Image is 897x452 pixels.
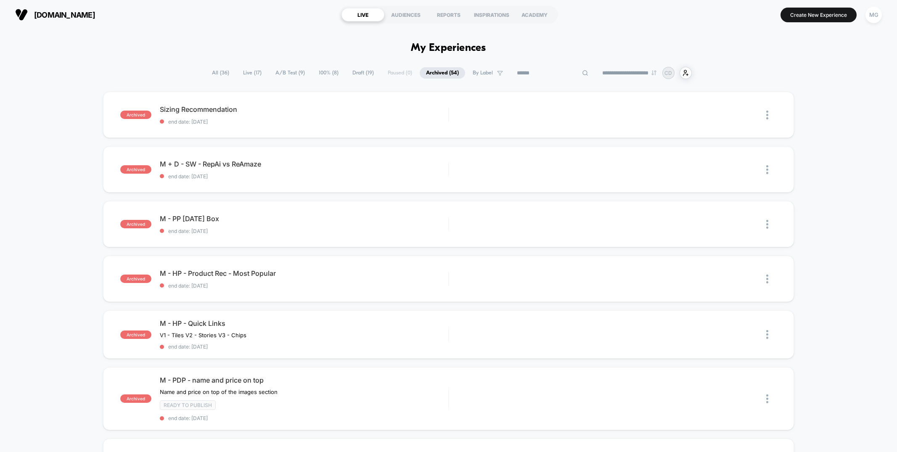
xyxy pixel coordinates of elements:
[160,214,448,223] span: M - PP [DATE] Box
[160,415,448,421] span: end date: [DATE]
[863,6,884,24] button: MG
[420,67,465,79] span: Archived ( 54 )
[865,7,882,23] div: MG
[766,330,768,339] img: close
[160,389,278,395] span: Name and price on top of the images section
[269,67,311,79] span: A/B Test ( 9 )
[120,220,151,228] span: archived
[384,8,427,21] div: AUDIENCES
[120,330,151,339] span: archived
[312,67,345,79] span: 100% ( 8 )
[160,332,246,338] span: V1 - Tiles V2 - Stories V3 - Chips
[160,400,216,410] span: Ready to publish
[120,111,151,119] span: archived
[341,8,384,21] div: LIVE
[120,275,151,283] span: archived
[160,283,448,289] span: end date: [DATE]
[513,8,556,21] div: ACADEMY
[120,165,151,174] span: archived
[13,8,98,21] button: [DOMAIN_NAME]
[160,119,448,125] span: end date: [DATE]
[766,220,768,229] img: close
[470,8,513,21] div: INSPIRATIONS
[160,160,448,168] span: M + D - SW - RepAi vs ReAmaze
[651,70,656,75] img: end
[160,105,448,114] span: Sizing Recommendation
[160,344,448,350] span: end date: [DATE]
[766,111,768,119] img: close
[160,319,448,328] span: M - HP - Quick Links
[411,42,486,54] h1: My Experiences
[120,394,151,403] span: archived
[160,173,448,180] span: end date: [DATE]
[664,70,672,76] p: CD
[766,275,768,283] img: close
[237,67,268,79] span: Live ( 17 )
[15,8,28,21] img: Visually logo
[160,376,448,384] span: M - PDP - name and price on top
[160,228,448,234] span: end date: [DATE]
[206,67,235,79] span: All ( 36 )
[34,11,95,19] span: [DOMAIN_NAME]
[346,67,380,79] span: Draft ( 19 )
[766,165,768,174] img: close
[473,70,493,76] span: By Label
[781,8,857,22] button: Create New Experience
[160,269,448,278] span: M - HP - Product Rec - Most Popular
[427,8,470,21] div: REPORTS
[766,394,768,403] img: close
